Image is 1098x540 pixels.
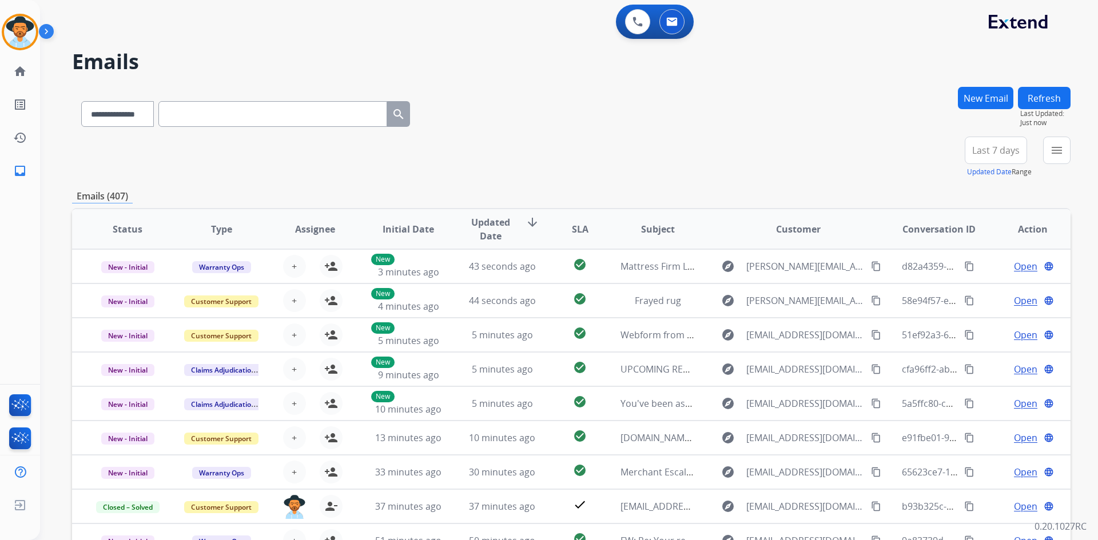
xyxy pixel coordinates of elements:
[871,501,881,511] mat-icon: content_copy
[283,426,306,449] button: +
[964,330,974,340] mat-icon: content_copy
[113,222,142,236] span: Status
[1044,330,1054,340] mat-icon: language
[746,362,864,376] span: [EMAIL_ADDRESS][DOMAIN_NAME]
[871,295,881,306] mat-icon: content_copy
[371,357,395,368] p: New
[378,300,439,313] span: 4 minutes ago
[184,364,262,376] span: Claims Adjudication
[746,499,864,513] span: [EMAIL_ADDRESS][DOMAIN_NAME]
[776,222,821,236] span: Customer
[526,215,539,229] mat-icon: arrow_downward
[72,50,1071,73] h2: Emails
[620,363,782,375] span: UPCOMING REPAIR: Extend Customer
[378,369,439,381] span: 9 minutes ago
[283,358,306,381] button: +
[871,467,881,477] mat-icon: content_copy
[324,294,338,307] mat-icon: person_add
[392,107,405,121] mat-icon: search
[573,326,587,340] mat-icon: check_circle
[184,398,262,410] span: Claims Adjudication
[13,164,27,178] mat-icon: inbox
[902,260,1078,273] span: d82a4359-4e31-4e27-b2d5-027130fe51d5
[1035,519,1087,533] p: 0.20.1027RC
[1044,364,1054,374] mat-icon: language
[871,433,881,443] mat-icon: content_copy
[101,295,154,307] span: New - Initial
[721,362,735,376] mat-icon: explore
[746,294,864,307] span: [PERSON_NAME][EMAIL_ADDRESS][DOMAIN_NAME]
[283,289,306,312] button: +
[371,288,395,299] p: New
[902,500,1075,513] span: b93b325c-a8ef-43b1-a5f2-94597bb067c4
[72,189,133,203] p: Emails (407)
[721,294,735,307] mat-icon: explore
[967,167,1032,177] span: Range
[472,329,533,341] span: 5 minutes ago
[965,137,1027,164] button: Last 7 days
[902,329,1075,341] span: 51ef92a3-6b12-4b8b-83dc-c3b12522f814
[573,429,587,443] mat-icon: check_circle
[472,397,533,410] span: 5 minutes ago
[721,259,735,273] mat-icon: explore
[101,398,154,410] span: New - Initial
[573,258,587,271] mat-icon: check_circle
[378,334,439,347] span: 5 minutes ago
[371,322,395,334] p: New
[964,398,974,409] mat-icon: content_copy
[620,329,880,341] span: Webform from [EMAIL_ADDRESS][DOMAIN_NAME] on [DATE]
[902,363,1071,375] span: cfa96ff2-ab0e-4294-8d26-78dd73a39c3f
[620,431,783,444] span: [DOMAIN_NAME] - Credit Card Decline
[101,330,154,342] span: New - Initial
[721,431,735,445] mat-icon: explore
[283,461,306,483] button: +
[1044,398,1054,409] mat-icon: language
[1014,431,1037,445] span: Open
[371,391,395,402] p: New
[871,364,881,374] mat-icon: content_copy
[469,294,536,307] span: 44 seconds ago
[902,222,976,236] span: Conversation ID
[96,501,160,513] span: Closed – Solved
[871,261,881,271] mat-icon: content_copy
[573,395,587,409] mat-icon: check_circle
[573,463,587,477] mat-icon: check_circle
[1044,261,1054,271] mat-icon: language
[101,364,154,376] span: New - Initial
[721,465,735,479] mat-icon: explore
[902,294,1076,307] span: 58e94f57-e7d0-4e2a-9b05-78ecbbc668c1
[192,261,251,273] span: Warranty Ops
[573,292,587,306] mat-icon: check_circle
[465,215,517,243] span: Updated Date
[1050,143,1064,157] mat-icon: menu
[1044,433,1054,443] mat-icon: language
[283,323,306,346] button: +
[283,392,306,415] button: +
[641,222,675,236] span: Subject
[964,433,974,443] mat-icon: content_copy
[1014,397,1037,410] span: Open
[620,500,769,513] span: [EMAIL_ADDRESS][DOMAIN_NAME]
[1020,109,1071,118] span: Last Updated:
[1044,501,1054,511] mat-icon: language
[1018,87,1071,109] button: Refresh
[469,431,535,444] span: 10 minutes ago
[283,495,306,519] img: agent-avatar
[1014,294,1037,307] span: Open
[746,259,864,273] span: [PERSON_NAME][EMAIL_ADDRESS][PERSON_NAME][DOMAIN_NAME]
[746,397,864,410] span: [EMAIL_ADDRESS][DOMAIN_NAME]
[375,500,441,513] span: 37 minutes ago
[472,363,533,375] span: 5 minutes ago
[1014,499,1037,513] span: Open
[184,330,258,342] span: Customer Support
[721,397,735,410] mat-icon: explore
[746,465,864,479] span: [EMAIL_ADDRESS][DOMAIN_NAME]
[13,131,27,145] mat-icon: history
[101,433,154,445] span: New - Initial
[967,167,1012,177] button: Updated Date
[721,328,735,342] mat-icon: explore
[184,295,258,307] span: Customer Support
[469,260,536,273] span: 43 seconds ago
[620,260,867,273] span: Mattress Firm Leominster Warranty Info [PERSON_NAME]
[573,361,587,374] mat-icon: check_circle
